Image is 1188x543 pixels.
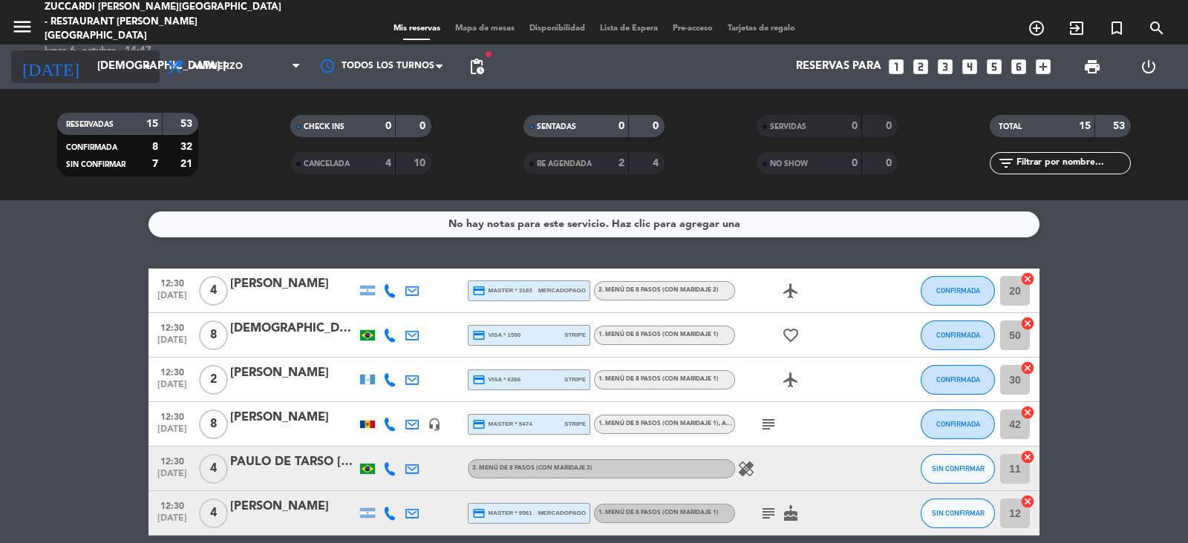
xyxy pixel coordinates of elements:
[598,287,719,293] span: 2. MENÚ DE 8 PASOS (con maridaje 2)
[653,121,662,131] strong: 0
[1079,121,1091,131] strong: 15
[414,158,428,168] strong: 10
[997,154,1015,172] i: filter_list
[932,464,985,473] span: SIN CONFIRMAR
[796,60,881,73] span: Reservas para
[138,58,156,76] i: arrow_drop_down
[537,123,576,131] span: SENTADAS
[1120,45,1177,89] div: LOG OUT
[192,62,243,72] span: Almuerzo
[985,57,1004,76] i: looks_5
[180,142,195,152] strong: 32
[199,276,228,306] span: 4
[428,418,441,431] i: headset_mic
[199,498,228,528] span: 4
[921,320,995,350] button: CONFIRMADA
[484,50,493,59] span: fiber_manual_record
[522,24,593,33] span: Disponibilidad
[472,507,486,520] i: credit_card
[921,276,995,306] button: CONFIRMADA
[472,507,532,520] span: master * 9561
[199,454,228,484] span: 4
[1020,450,1035,464] i: cancel
[653,158,662,168] strong: 4
[11,16,33,38] i: menu
[199,365,228,395] span: 2
[1020,271,1035,286] i: cancel
[537,160,592,168] span: RE AGENDADA
[598,421,757,427] span: 1. MENÚ DE 8 PASOS (con maridaje 1)
[1028,19,1045,37] i: add_circle_outline
[385,158,391,168] strong: 4
[921,365,995,395] button: CONFIRMADA
[1009,57,1028,76] i: looks_6
[911,57,930,76] i: looks_two
[230,363,356,383] div: [PERSON_NAME]
[782,282,800,300] i: airplanemode_active
[782,371,800,389] i: airplanemode_active
[932,509,985,517] span: SIN CONFIRMAR
[960,57,979,76] i: looks_4
[472,284,532,297] span: master * 3183
[154,380,191,397] span: [DATE]
[230,408,356,427] div: [PERSON_NAME]
[1034,57,1053,76] i: add_box
[1083,58,1101,76] span: print
[936,286,980,294] span: CONFIRMADA
[304,123,345,131] span: CHECK INS
[619,121,624,131] strong: 0
[936,420,980,428] span: CONFIRMADA
[564,330,586,340] span: stripe
[1140,58,1158,76] i: power_settings_new
[304,160,350,168] span: CANCELADA
[936,331,980,339] span: CONFIRMADA
[199,320,228,350] span: 8
[472,329,520,342] span: visa * 1590
[1020,361,1035,375] i: cancel
[66,161,125,168] span: SIN CONFIRMAR
[1015,155,1130,171] input: Filtrar por nombre...
[154,274,191,291] span: 12:30
[564,419,586,429] span: stripe
[921,454,995,484] button: SIN CONFIRMAR
[154,452,191,469] span: 12:30
[45,44,286,59] div: lunes 6. octubre - 14:47
[180,119,195,129] strong: 53
[472,465,593,471] span: 3. MENÚ DE 8 PASOS (con maridaje 3)
[420,121,428,131] strong: 0
[1113,121,1128,131] strong: 53
[887,57,906,76] i: looks_one
[598,510,719,516] span: 1. MENÚ DE 8 PASOS (con maridaje 1)
[760,415,777,433] i: subject
[154,496,191,513] span: 12:30
[11,50,90,83] i: [DATE]
[1068,19,1086,37] i: exit_to_app
[921,498,995,528] button: SIN CONFIRMAR
[146,119,158,129] strong: 15
[230,452,356,472] div: PAULO DE TARSO [PERSON_NAME] [PERSON_NAME]
[782,504,800,522] i: cake
[230,319,356,338] div: [DEMOGRAPHIC_DATA][PERSON_NAME]
[472,418,532,431] span: master * 5474
[593,24,665,33] span: Lista de Espera
[1108,19,1126,37] i: turned_in_not
[1020,316,1035,331] i: cancel
[782,326,800,344] i: favorite_border
[66,121,114,128] span: RESERVADAS
[770,160,808,168] span: NO SHOW
[199,409,228,439] span: 8
[1148,19,1166,37] i: search
[719,421,757,427] span: , ARS 170000
[472,418,486,431] i: credit_card
[665,24,720,33] span: Pre-acceso
[385,121,391,131] strong: 0
[886,121,895,131] strong: 0
[737,460,755,478] i: healing
[852,158,858,168] strong: 0
[760,504,777,522] i: subject
[472,284,486,297] i: credit_card
[720,24,803,33] span: Tarjetas de regalo
[180,159,195,169] strong: 21
[154,513,191,530] span: [DATE]
[448,216,740,233] div: No hay notas para este servicio. Haz clic para agregar una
